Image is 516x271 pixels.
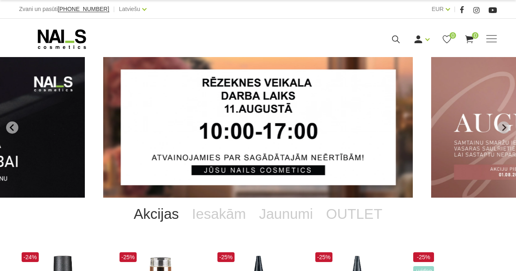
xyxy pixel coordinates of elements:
[217,252,235,262] span: -25%
[315,252,333,262] span: -25%
[319,198,389,230] a: OUTLET
[432,4,444,14] a: EUR
[113,4,115,14] span: |
[252,198,319,230] a: Jaunumi
[19,4,109,14] div: Zvani un pasūti
[22,252,39,262] span: -24%
[120,252,137,262] span: -25%
[454,4,456,14] span: |
[472,32,478,39] span: 0
[103,57,413,198] li: 1 of 11
[413,252,434,262] span: -25%
[450,32,456,39] span: 0
[58,6,109,12] a: [PHONE_NUMBER]
[119,4,140,14] a: Latviešu
[127,198,186,230] a: Akcijas
[464,34,474,44] a: 0
[6,121,18,134] button: Go to last slide
[498,121,510,134] button: Next slide
[186,198,252,230] a: Iesakām
[442,34,452,44] a: 0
